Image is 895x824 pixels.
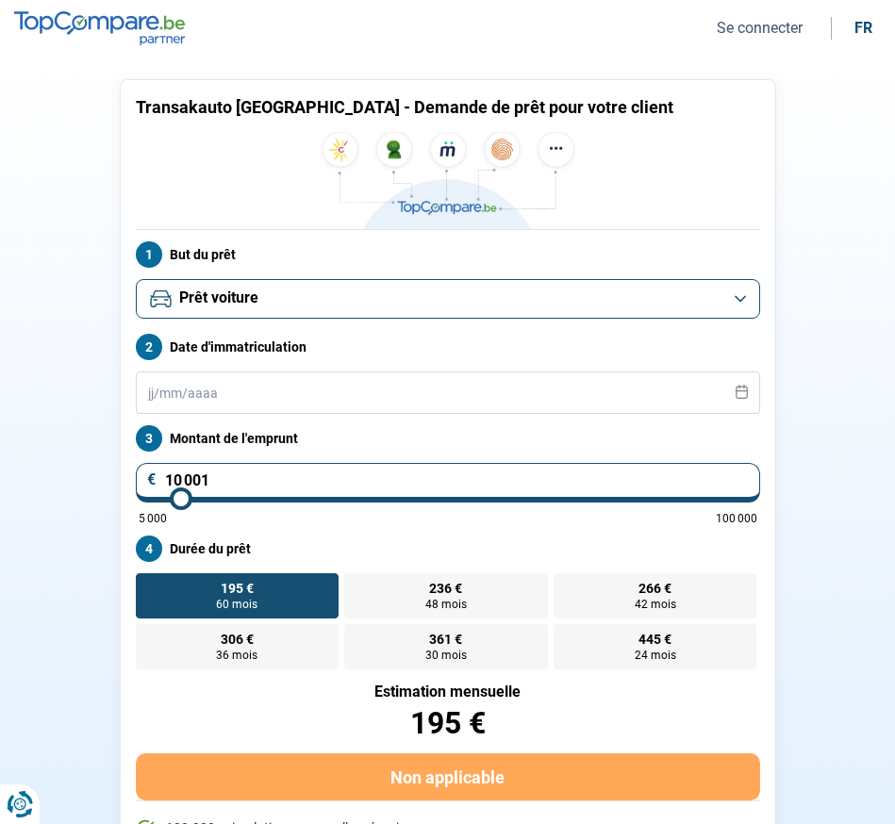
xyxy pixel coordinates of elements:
[216,650,257,661] span: 36 mois
[716,513,757,524] span: 100 000
[14,11,185,45] img: TopCompare.be
[221,582,254,595] span: 195 €
[136,97,760,118] h1: Transakauto [GEOGRAPHIC_DATA] - Demande de prêt pour votre client
[136,334,760,360] label: Date d'immatriculation
[429,633,462,646] span: 361 €
[136,708,760,738] div: 195 €
[711,18,808,38] button: Se connecter
[216,599,257,610] span: 60 mois
[316,132,580,229] img: TopCompare.be
[179,288,258,308] span: Prêt voiture
[854,19,870,37] div: fr
[136,371,760,414] input: jj/mm/aaaa
[136,536,760,562] label: Durée du prêt
[638,633,671,646] span: 445 €
[136,241,760,268] label: But du prêt
[139,513,167,524] span: 5 000
[221,633,254,646] span: 306 €
[425,599,467,610] span: 48 mois
[136,753,760,800] button: Non applicable
[429,582,462,595] span: 236 €
[638,582,671,595] span: 266 €
[136,684,760,700] div: Estimation mensuelle
[425,650,467,661] span: 30 mois
[136,425,760,452] label: Montant de l'emprunt
[635,599,676,610] span: 42 mois
[635,650,676,661] span: 24 mois
[147,472,157,487] span: €
[136,279,760,319] button: Prêt voiture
